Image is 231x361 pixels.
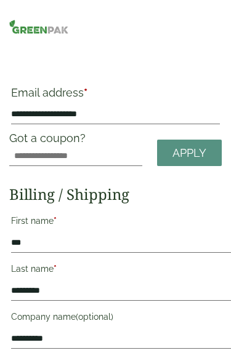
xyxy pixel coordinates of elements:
a: Apply [157,140,222,166]
label: Got a coupon? [9,132,91,151]
span: Apply [172,146,206,160]
img: GreenPak Supplies [9,20,68,34]
span: (optional) [76,312,113,322]
abbr: required [54,264,57,274]
abbr: required [54,216,57,226]
abbr: required [84,86,87,99]
label: Email address [11,87,220,105]
h2: Billing / Shipping [9,186,222,204]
